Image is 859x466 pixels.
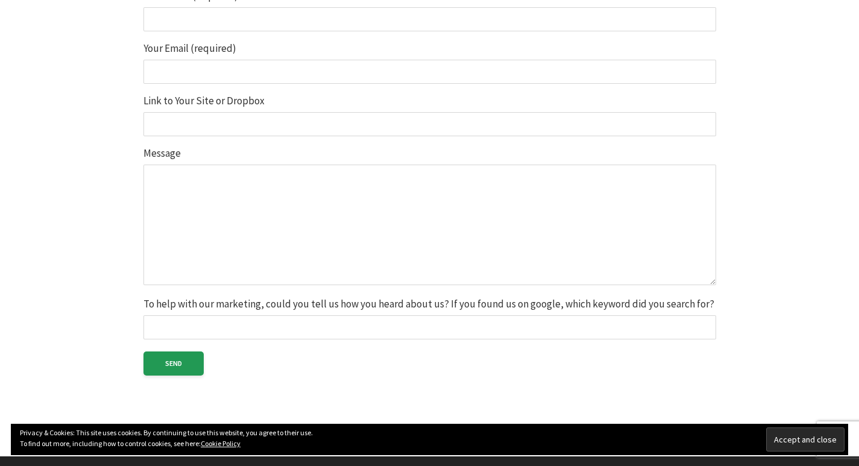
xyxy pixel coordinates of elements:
[143,43,716,84] label: Your Email (required)
[143,315,716,339] input: To help with our marketing, could you tell us how you heard about us? If you found us on google, ...
[143,60,716,84] input: Your Email (required)
[143,351,204,376] input: Send
[766,427,845,452] input: Accept and close
[143,148,716,287] label: Message
[201,439,241,448] a: Cookie Policy
[143,165,716,285] textarea: Message
[143,96,716,136] label: Link to Your Site or Dropbox
[143,299,716,339] label: To help with our marketing, could you tell us how you heard about us? If you found us on google, ...
[11,424,848,455] div: Privacy & Cookies: This site uses cookies. By continuing to use this website, you agree to their ...
[143,7,716,31] input: Your Name (required)
[143,112,716,136] input: Link to Your Site or Dropbox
